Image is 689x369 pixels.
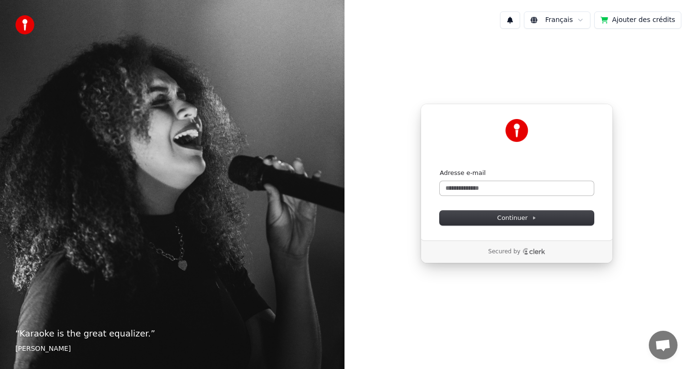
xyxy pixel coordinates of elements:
[440,169,486,177] label: Adresse e-mail
[15,344,329,354] footer: [PERSON_NAME]
[440,211,594,225] button: Continuer
[649,331,678,359] div: Ouvrir le chat
[15,15,34,34] img: youka
[497,214,536,222] span: Continuer
[522,248,545,255] a: Clerk logo
[505,119,528,142] img: Youka
[15,327,329,340] p: “ Karaoke is the great equalizer. ”
[488,248,520,256] p: Secured by
[594,11,681,29] button: Ajouter des crédits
